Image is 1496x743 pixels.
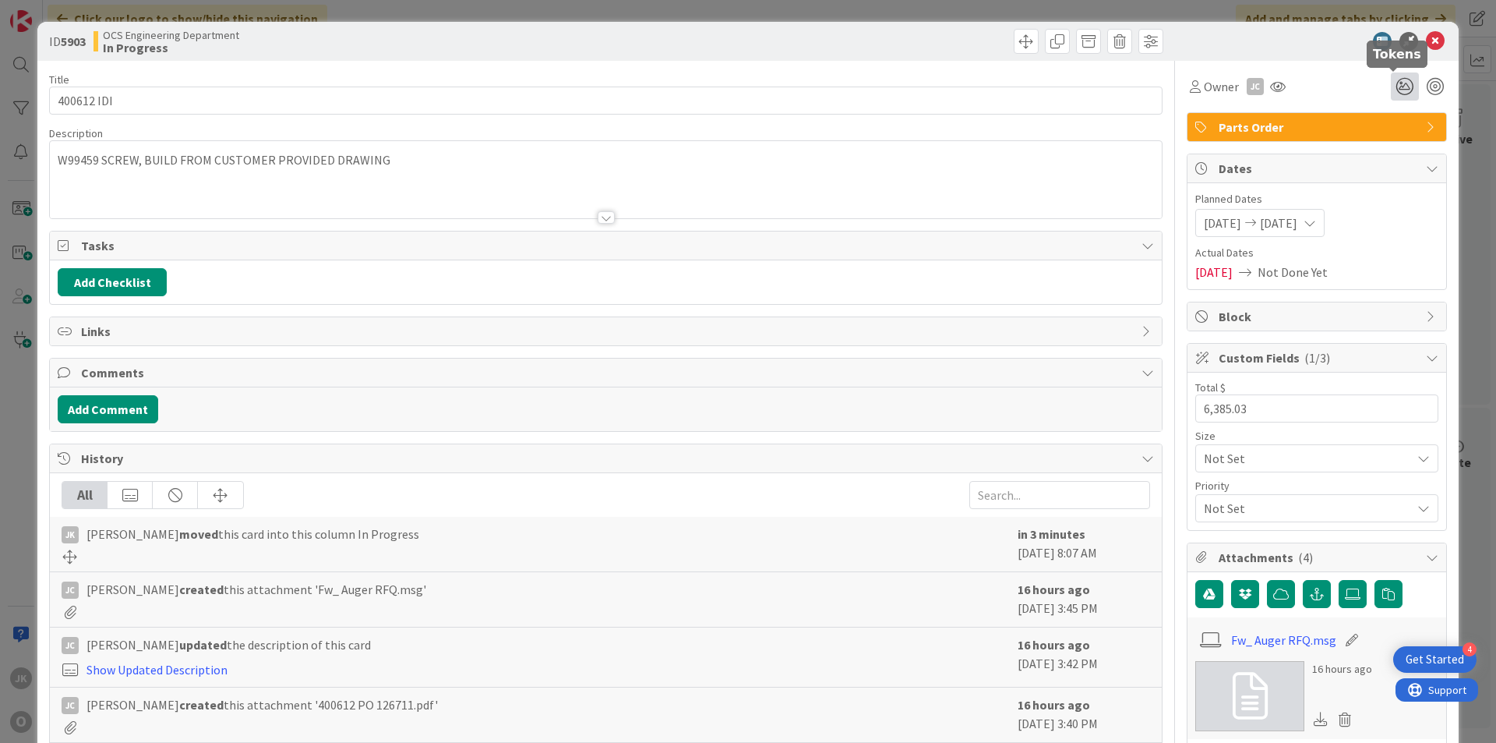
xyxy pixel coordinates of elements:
input: Search... [969,481,1150,509]
div: JC [62,582,79,599]
span: Block [1219,307,1418,326]
b: 5903 [61,34,86,49]
div: Open Get Started checklist, remaining modules: 4 [1393,646,1477,673]
span: Not Set [1204,448,1403,469]
span: [DATE] [1260,214,1297,232]
span: Support [33,2,71,21]
span: Actual Dates [1195,245,1438,261]
span: Dates [1219,159,1418,178]
span: Attachments [1219,548,1418,567]
span: History [81,449,1134,468]
input: type card name here... [49,87,1163,115]
div: [DATE] 8:07 AM [1018,525,1150,564]
b: In Progress [103,41,239,54]
span: [PERSON_NAME] this attachment '400612 PO 126711.pdf' [86,695,438,714]
span: Not Done Yet [1258,263,1328,281]
div: 16 hours ago [1312,661,1372,678]
a: Fw_ Auger RFQ.msg [1231,631,1336,649]
label: Title [49,73,69,87]
span: Description [49,126,103,140]
b: in 3 minutes [1018,526,1085,542]
div: JK [62,526,79,543]
span: ID [49,32,86,51]
span: [PERSON_NAME] this card into this column In Progress [86,525,419,543]
span: OCS Engineering Department [103,29,239,41]
button: Add Comment [58,395,158,423]
b: created [179,697,224,713]
b: 16 hours ago [1018,582,1090,597]
span: [PERSON_NAME] this attachment 'Fw_ Auger RFQ.msg' [86,580,426,599]
div: JC [62,697,79,714]
span: ( 1/3 ) [1304,350,1330,366]
span: Not Set [1204,497,1403,519]
span: Owner [1204,77,1239,96]
b: 16 hours ago [1018,637,1090,653]
button: Add Checklist [58,268,167,296]
span: ( 4 ) [1298,550,1313,565]
div: All [62,482,108,508]
div: JC [1247,78,1264,95]
span: [DATE] [1195,263,1233,281]
span: [PERSON_NAME] the description of this card [86,635,371,654]
span: Planned Dates [1195,191,1438,207]
div: [DATE] 3:45 PM [1018,580,1150,619]
b: created [179,582,224,597]
span: Comments [81,363,1134,382]
div: [DATE] 3:40 PM [1018,695,1150,734]
span: Links [81,322,1134,341]
div: Download [1312,709,1329,730]
b: moved [179,526,218,542]
a: Show Updated Description [86,662,228,678]
span: Parts Order [1219,118,1418,136]
b: 16 hours ago [1018,697,1090,713]
h5: Tokens [1373,47,1421,62]
b: updated [179,637,227,653]
p: W99459 SCREW, BUILD FROM CUSTOMER PROVIDED DRAWING [58,151,1154,169]
div: [DATE] 3:42 PM [1018,635,1150,679]
label: Total $ [1195,380,1226,394]
div: Size [1195,430,1438,441]
div: Priority [1195,480,1438,491]
span: [DATE] [1204,214,1241,232]
div: JC [62,637,79,654]
div: Get Started [1406,652,1464,667]
div: 4 [1462,642,1477,656]
span: Custom Fields [1219,349,1418,367]
span: Tasks [81,236,1134,255]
